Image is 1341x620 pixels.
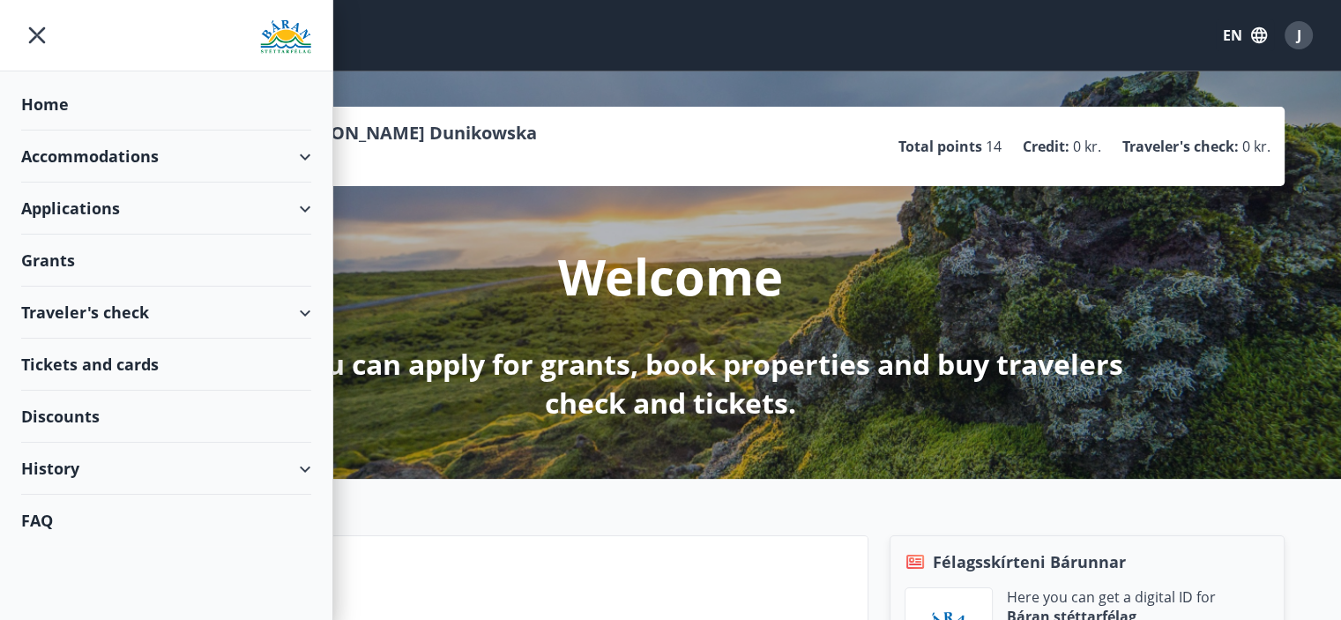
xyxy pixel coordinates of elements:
[1278,14,1320,56] button: J
[21,391,311,443] div: Discounts
[21,339,311,391] div: Tickets and cards
[21,78,311,131] div: Home
[135,121,537,146] p: [PERSON_NAME] [PERSON_NAME] Dunikowska
[187,580,853,610] p: Jól og áramót
[898,137,982,156] p: Total points
[21,495,311,546] div: FAQ
[1073,137,1101,156] span: 0 kr.
[1297,26,1301,45] span: J
[1023,137,1069,156] p: Credit :
[21,235,311,287] div: Grants
[933,550,1126,573] span: Félagsskírteni Bárunnar
[1122,137,1239,156] p: Traveler's check :
[205,345,1136,422] p: Here you can apply for grants, book properties and buy travelers check and tickets.
[21,183,311,235] div: Applications
[1216,19,1274,51] button: EN
[1007,587,1216,607] p: Here you can get a digital ID for
[986,137,1002,156] span: 14
[558,243,783,310] p: Welcome
[21,287,311,339] div: Traveler's check
[21,131,311,183] div: Accommodations
[1242,137,1270,156] span: 0 kr.
[21,443,311,495] div: History
[260,19,311,55] img: union_logo
[21,19,53,51] button: menu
